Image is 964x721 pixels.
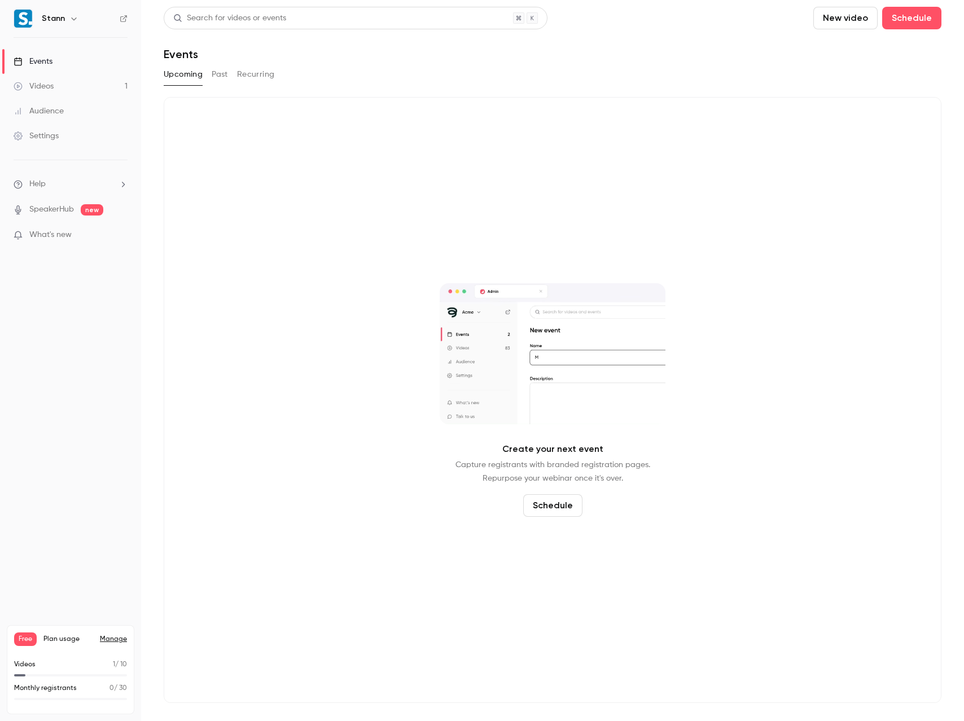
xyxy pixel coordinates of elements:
div: Videos [14,81,54,92]
button: Upcoming [164,65,203,83]
h6: Stann [42,13,65,24]
p: Monthly registrants [14,683,77,693]
button: Recurring [237,65,275,83]
p: / 10 [113,660,127,670]
p: Videos [14,660,36,670]
div: Audience [14,105,64,117]
button: Schedule [523,494,582,517]
span: 1 [113,661,115,668]
p: Create your next event [502,442,603,456]
div: Events [14,56,52,67]
button: New video [813,7,878,29]
p: / 30 [109,683,127,693]
div: Settings [14,130,59,142]
img: Stann [14,10,32,28]
span: 0 [109,685,114,692]
button: Past [212,65,228,83]
span: Free [14,632,37,646]
span: Plan usage [43,635,93,644]
a: Manage [100,635,127,644]
span: Help [29,178,46,190]
a: SpeakerHub [29,204,74,216]
span: What's new [29,229,72,241]
li: help-dropdown-opener [14,178,128,190]
button: Schedule [882,7,941,29]
p: Capture registrants with branded registration pages. Repurpose your webinar once it's over. [455,458,650,485]
div: Search for videos or events [173,12,286,24]
h1: Events [164,47,198,61]
span: new [81,204,103,216]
